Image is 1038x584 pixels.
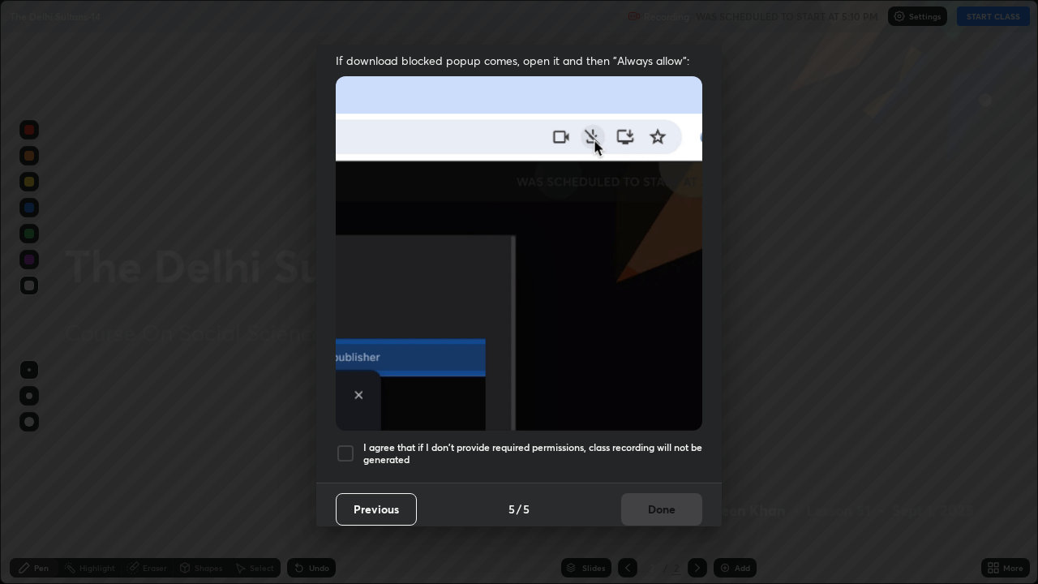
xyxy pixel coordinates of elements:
[523,500,530,517] h4: 5
[508,500,515,517] h4: 5
[336,76,702,431] img: downloads-permission-blocked.gif
[336,53,702,68] span: If download blocked popup comes, open it and then "Always allow":
[363,441,702,466] h5: I agree that if I don't provide required permissions, class recording will not be generated
[517,500,521,517] h4: /
[336,493,417,526] button: Previous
